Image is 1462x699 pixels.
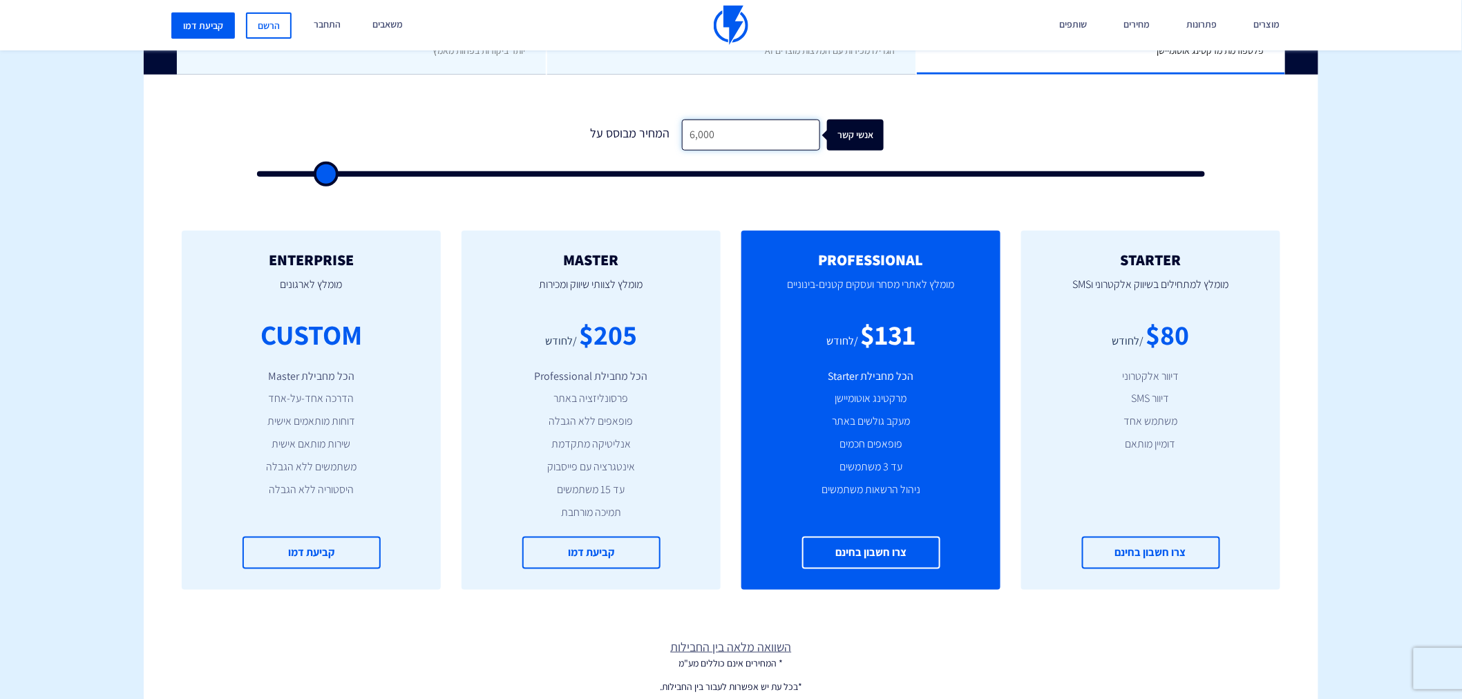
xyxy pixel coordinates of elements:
[1042,369,1260,385] li: דיוור אלקטרוני
[482,251,700,268] h2: MASTER
[762,268,980,315] p: מומלץ לאתרי מסחר ועסקים קטנים-בינוניים
[1042,414,1260,430] li: משתמש אחד
[482,459,700,475] li: אינטגרציה עם פייסבוק
[1146,315,1190,354] div: $80
[860,315,915,354] div: $131
[246,12,292,39] a: הרשם
[1042,251,1260,268] h2: STARTER
[482,268,700,315] p: מומלץ לצוותי שיווק ומכירות
[144,656,1318,670] p: * המחירים אינם כוללים מע"מ
[762,251,980,268] h2: PROFESSIONAL
[202,482,420,498] li: היסטוריה ללא הגבלה
[578,119,682,151] div: המחיר מבוסס על
[202,437,420,452] li: שירות מותאם אישית
[171,12,235,39] a: קביעת דמו
[1157,44,1264,57] span: פלטפורמת מרקטינג אוטומיישן
[762,369,980,385] li: הכל מחבילת Starter
[243,537,381,569] a: קביעת דמו
[482,437,700,452] li: אנליטיקה מתקדמת
[765,44,895,57] span: הגדילו מכירות עם המלצות מוצרים AI
[1042,268,1260,315] p: מומלץ למתחילים בשיווק אלקטרוני וSMS
[144,638,1318,656] a: השוואה מלאה בין החבילות
[545,334,577,349] div: /לחודש
[834,119,891,151] div: אנשי קשר
[826,334,858,349] div: /לחודש
[482,505,700,521] li: תמיכה מורחבת
[762,482,980,498] li: ניהול הרשאות משתמשים
[762,459,980,475] li: עד 3 משתמשים
[762,391,980,407] li: מרקטינג אוטומיישן
[144,680,1318,694] p: *בכל עת יש אפשרות לעבור בין החבילות.
[762,437,980,452] li: פופאפים חכמים
[260,315,362,354] div: CUSTOM
[202,369,420,385] li: הכל מחבילת Master
[433,44,525,57] span: יותר ביקורות בפחות מאמץ
[762,414,980,430] li: מעקב גולשים באתר
[482,414,700,430] li: פופאפים ללא הגבלה
[1112,334,1144,349] div: /לחודש
[482,482,700,498] li: עד 15 משתמשים
[202,251,420,268] h2: ENTERPRISE
[482,391,700,407] li: פרסונליזציה באתר
[202,268,420,315] p: מומלץ לארגונים
[202,391,420,407] li: הדרכה אחד-על-אחד
[522,537,661,569] a: קביעת דמו
[202,459,420,475] li: משתמשים ללא הגבלה
[1042,437,1260,452] li: דומיין מותאם
[1042,391,1260,407] li: דיוור SMS
[202,414,420,430] li: דוחות מותאמים אישית
[579,315,637,354] div: $205
[802,537,940,569] a: צרו חשבון בחינם
[1082,537,1220,569] a: צרו חשבון בחינם
[482,369,700,385] li: הכל מחבילת Professional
